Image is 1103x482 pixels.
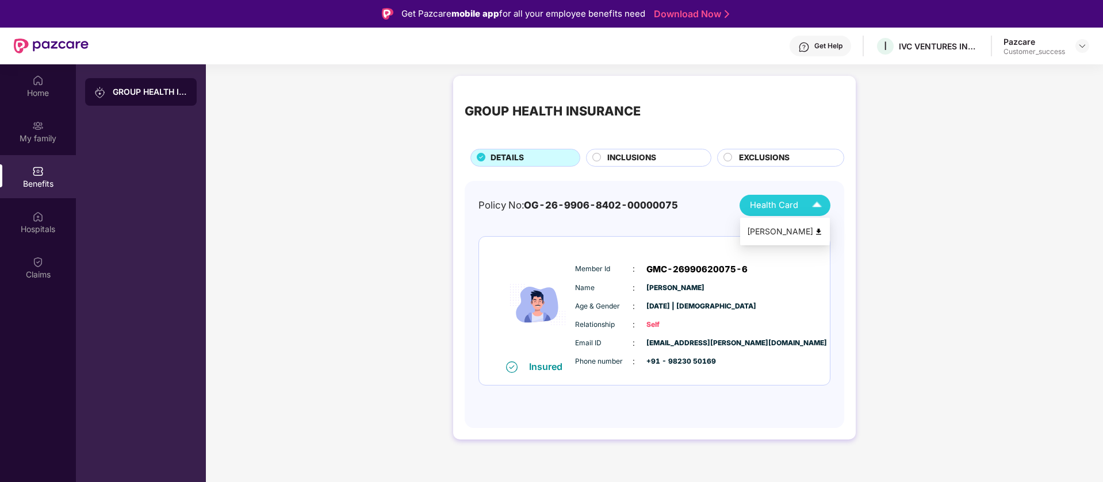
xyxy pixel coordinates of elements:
div: Get Pazcare for all your employee benefits need [401,7,645,21]
span: EXCLUSIONS [739,152,790,164]
div: Policy No: [478,198,678,213]
span: GMC-26990620075-6 [646,263,748,276]
span: : [633,282,635,294]
img: svg+xml;base64,PHN2ZyB3aWR0aD0iMjAiIGhlaWdodD0iMjAiIHZpZXdCb3g9IjAgMCAyMCAyMCIgZmlsbD0ibm9uZSIgeG... [32,120,44,132]
span: Age & Gender [575,301,633,312]
img: icon [503,249,572,361]
img: Logo [382,8,393,20]
span: Health Card [750,199,798,212]
span: : [633,263,635,275]
button: Health Card [740,195,830,216]
img: svg+xml;base64,PHN2ZyB3aWR0aD0iMjAiIGhlaWdodD0iMjAiIHZpZXdCb3g9IjAgMCAyMCAyMCIgZmlsbD0ibm9uZSIgeG... [94,87,106,98]
img: Icuh8uwCUCF+XjCZyLQsAKiDCM9HiE6CMYmKQaPGkZKaA32CAAACiQcFBJY0IsAAAAASUVORK5CYII= [807,195,827,215]
div: Get Help [814,41,842,51]
strong: mobile app [451,8,499,19]
span: Relationship [575,319,633,330]
img: svg+xml;base64,PHN2ZyBpZD0iQ2xhaW0iIHhtbG5zPSJodHRwOi8vd3d3LnczLm9yZy8yMDAwL3N2ZyIgd2lkdGg9IjIwIi... [32,256,44,268]
span: : [633,300,635,313]
img: svg+xml;base64,PHN2ZyBpZD0iQmVuZWZpdHMiIHhtbG5zPSJodHRwOi8vd3d3LnczLm9yZy8yMDAwL3N2ZyIgd2lkdGg9Ij... [32,165,44,177]
span: [EMAIL_ADDRESS][PERSON_NAME][DOMAIN_NAME] [646,338,704,349]
div: Pazcare [1004,36,1065,47]
span: [PERSON_NAME] [646,283,704,294]
span: Email ID [575,338,633,349]
span: OG-26-9906-8402-00000075 [524,199,678,211]
img: svg+xml;base64,PHN2ZyB4bWxucz0iaHR0cDovL3d3dy53My5vcmcvMjAwMC9zdmciIHdpZHRoPSI0OCIgaGVpZ2h0PSI0OC... [814,227,823,236]
img: svg+xml;base64,PHN2ZyBpZD0iSG9zcGl0YWxzIiB4bWxucz0iaHR0cDovL3d3dy53My5vcmcvMjAwMC9zdmciIHdpZHRoPS... [32,211,44,222]
div: IVC VENTURES INTERNATIONAL INNOVATION PRIVATE LIMITED [899,41,979,52]
img: New Pazcare Logo [14,38,89,53]
span: DETAILS [491,152,524,164]
div: Customer_success [1004,47,1065,56]
img: svg+xml;base64,PHN2ZyBpZD0iSG9tZSIgeG1sbnM9Imh0dHA6Ly93d3cudzMub3JnLzIwMDAvc3ZnIiB3aWR0aD0iMjAiIG... [32,75,44,86]
span: : [633,355,635,368]
img: svg+xml;base64,PHN2ZyBpZD0iSGVscC0zMngzMiIgeG1sbnM9Imh0dHA6Ly93d3cudzMub3JnLzIwMDAvc3ZnIiB3aWR0aD... [798,41,810,53]
img: Stroke [725,8,729,20]
span: : [633,318,635,331]
span: [DATE] | [DEMOGRAPHIC_DATA] [646,301,704,312]
span: INCLUSIONS [607,152,656,164]
img: svg+xml;base64,PHN2ZyB4bWxucz0iaHR0cDovL3d3dy53My5vcmcvMjAwMC9zdmciIHdpZHRoPSIxNiIgaGVpZ2h0PSIxNi... [506,361,518,373]
span: : [633,337,635,349]
span: I [884,39,887,53]
span: Self [646,319,704,330]
span: Name [575,283,633,294]
span: Phone number [575,356,633,367]
span: +91 - 98230 50169 [646,356,704,367]
div: [PERSON_NAME] [747,225,823,238]
img: svg+xml;base64,PHN2ZyBpZD0iRHJvcGRvd24tMzJ4MzIiIHhtbG5zPSJodHRwOi8vd3d3LnczLm9yZy8yMDAwL3N2ZyIgd2... [1078,41,1087,51]
div: GROUP HEALTH INSURANCE [465,101,641,121]
div: Insured [529,361,569,372]
span: Member Id [575,264,633,275]
a: Download Now [654,8,726,20]
div: GROUP HEALTH INSURANCE [113,86,187,98]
